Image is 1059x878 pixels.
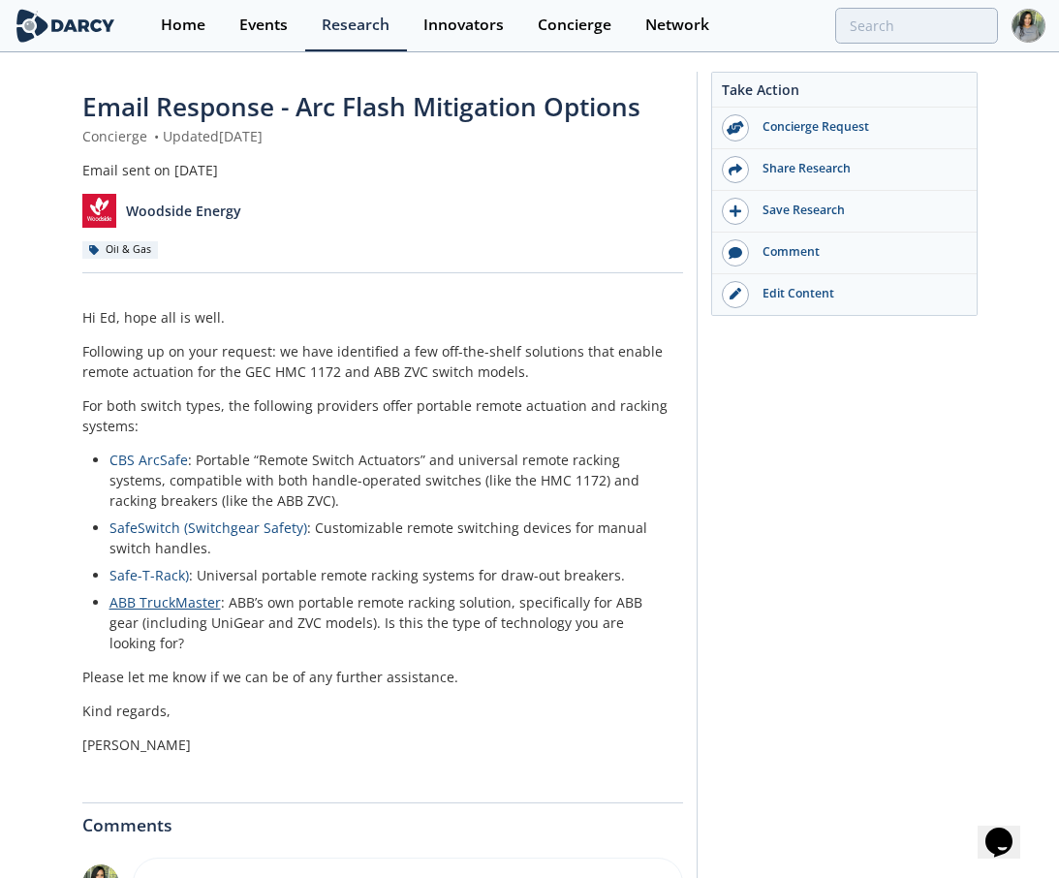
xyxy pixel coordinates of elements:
div: Innovators [423,17,504,33]
div: Concierge [538,17,611,33]
div: Concierge Request [749,118,966,136]
div: Home [161,17,205,33]
a: Safe-T-Rack) [109,566,189,584]
p: Hi Ed, hope all is well. [82,307,683,328]
li: : Customizable remote switching devices for manual switch handles. [109,517,670,558]
li: : Universal portable remote racking systems for draw-out breakers. [109,565,670,585]
span: • [151,127,163,145]
p: Woodside Energy [126,201,241,221]
div: Take Action [712,79,977,108]
div: Comments [82,803,683,834]
a: ABB TruckMaster [109,593,221,611]
div: Comment [749,243,966,261]
div: Network [645,17,709,33]
a: Edit Content [712,274,977,315]
div: Concierge Updated [DATE] [82,126,683,146]
div: Email sent on [DATE] [82,160,683,180]
div: Share Research [749,160,966,177]
div: Save Research [749,202,966,219]
img: logo-wide.svg [14,9,117,43]
div: Events [239,17,288,33]
iframe: chat widget [978,800,1040,859]
p: [PERSON_NAME] [82,735,683,755]
div: Oil & Gas [82,241,159,259]
img: Profile [1012,9,1045,43]
div: Edit Content [749,285,966,302]
p: Please let me know if we can be of any further assistance. [82,667,683,687]
p: For both switch types, the following providers offer portable remote actuation and racking systems: [82,395,683,436]
input: Advanced Search [835,8,998,44]
p: Following up on your request: we have identified a few off-the-shelf solutions that enable remote... [82,341,683,382]
a: SafeSwitch (Switchgear Safety) [109,518,307,537]
span: Email Response - Arc Flash Mitigation Options [82,89,640,124]
p: Kind regards, [82,701,683,721]
div: Research [322,17,389,33]
a: CBS ArcSafe [109,451,188,469]
li: : ABB’s own portable remote racking solution, specifically for ABB gear (including UniGear and ZV... [109,592,670,653]
li: : Portable “Remote Switch Actuators” and universal remote racking systems, compatible with both h... [109,450,670,511]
